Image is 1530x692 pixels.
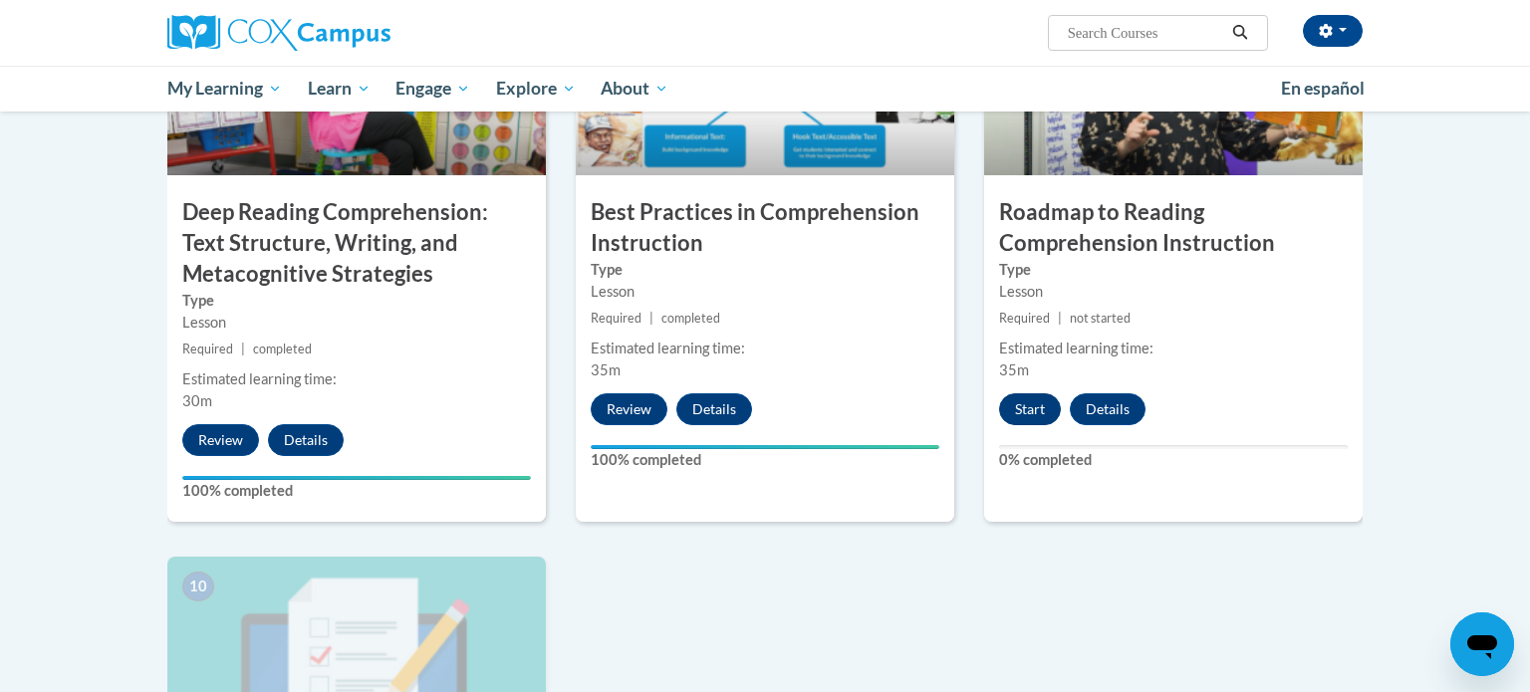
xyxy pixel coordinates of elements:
[182,312,531,334] div: Lesson
[1070,393,1146,425] button: Details
[182,392,212,409] span: 30m
[182,424,259,456] button: Review
[984,197,1363,259] h3: Roadmap to Reading Comprehension Instruction
[182,480,531,502] label: 100% completed
[601,77,668,101] span: About
[167,77,282,101] span: My Learning
[1450,612,1514,676] iframe: Button to launch messaging window
[154,66,295,112] a: My Learning
[167,197,546,289] h3: Deep Reading Comprehension: Text Structure, Writing, and Metacognitive Strategies
[999,338,1348,359] div: Estimated learning time:
[591,281,939,303] div: Lesson
[999,281,1348,303] div: Lesson
[676,393,752,425] button: Details
[999,361,1029,378] span: 35m
[182,342,233,356] span: Required
[295,66,383,112] a: Learn
[241,342,245,356] span: |
[661,311,720,326] span: completed
[268,424,344,456] button: Details
[576,197,954,259] h3: Best Practices in Comprehension Instruction
[253,342,312,356] span: completed
[999,311,1050,326] span: Required
[1066,21,1225,45] input: Search Courses
[591,449,939,471] label: 100% completed
[167,15,546,51] a: Cox Campus
[591,338,939,359] div: Estimated learning time:
[591,361,621,378] span: 35m
[182,572,214,601] span: 10
[591,393,667,425] button: Review
[591,259,939,281] label: Type
[1225,21,1255,45] button: Search
[308,77,371,101] span: Learn
[999,259,1348,281] label: Type
[182,290,531,312] label: Type
[649,311,653,326] span: |
[591,445,939,449] div: Your progress
[167,15,390,51] img: Cox Campus
[1303,15,1363,47] button: Account Settings
[1058,311,1062,326] span: |
[1268,68,1378,110] a: En español
[182,476,531,480] div: Your progress
[496,77,576,101] span: Explore
[182,368,531,390] div: Estimated learning time:
[1281,78,1365,99] span: En español
[382,66,483,112] a: Engage
[999,449,1348,471] label: 0% completed
[137,66,1393,112] div: Main menu
[999,393,1061,425] button: Start
[483,66,589,112] a: Explore
[589,66,682,112] a: About
[1070,311,1131,326] span: not started
[591,311,641,326] span: Required
[395,77,470,101] span: Engage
